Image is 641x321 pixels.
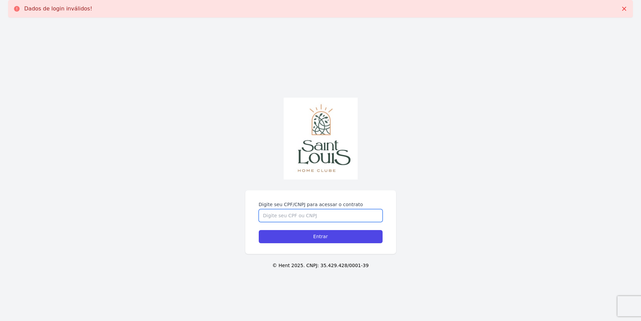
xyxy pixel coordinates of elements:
[284,98,358,180] img: WhatsApp%20Image%202022-09-01%20at%2011.39.41.jpeg
[24,5,92,12] p: Dados de login inválidos!
[259,230,383,243] input: Entrar
[259,201,383,208] label: Digite seu CPF/CNPJ para acessar o contrato
[11,262,630,269] p: © Hent 2025. CNPJ: 35.429.428/0001-39
[259,209,383,222] input: Digite seu CPF ou CNPJ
